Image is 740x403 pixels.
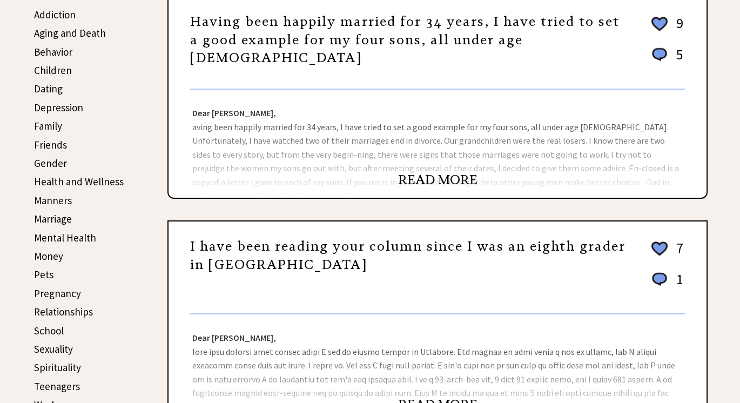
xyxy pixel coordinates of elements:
[34,82,63,95] a: Dating
[192,108,276,118] strong: Dear [PERSON_NAME],
[671,239,684,269] td: 7
[192,332,276,343] strong: Dear [PERSON_NAME],
[34,305,93,318] a: Relationships
[34,26,106,39] a: Aging and Death
[34,231,96,244] a: Mental Health
[34,194,72,207] a: Manners
[34,101,83,114] a: Depression
[650,15,669,33] img: heart_outline%202.png
[671,14,684,44] td: 9
[34,175,124,188] a: Health and Wellness
[34,361,81,374] a: Spirituality
[34,268,53,281] a: Pets
[650,46,669,63] img: message_round%201.png
[34,250,63,263] a: Money
[34,45,72,58] a: Behavior
[34,287,81,300] a: Pregnancy
[169,90,707,198] div: aving been happily married for 34 years, I have tried to set a good example for my four sons, all...
[34,8,76,21] a: Addiction
[671,270,684,299] td: 1
[398,172,477,188] a: READ MORE
[34,119,62,132] a: Family
[650,271,669,288] img: message_round%201.png
[34,380,80,393] a: Teenagers
[34,212,72,225] a: Marriage
[34,324,64,337] a: School
[34,64,72,77] a: Children
[190,238,625,273] a: I have been reading your column since I was an eighth grader in [GEOGRAPHIC_DATA]
[650,239,669,258] img: heart_outline%202.png
[34,342,73,355] a: Sexuality
[34,138,67,151] a: Friends
[190,14,620,66] a: Having been happily married for 34 years, I have tried to set a good example for my four sons, al...
[671,45,684,74] td: 5
[34,157,67,170] a: Gender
